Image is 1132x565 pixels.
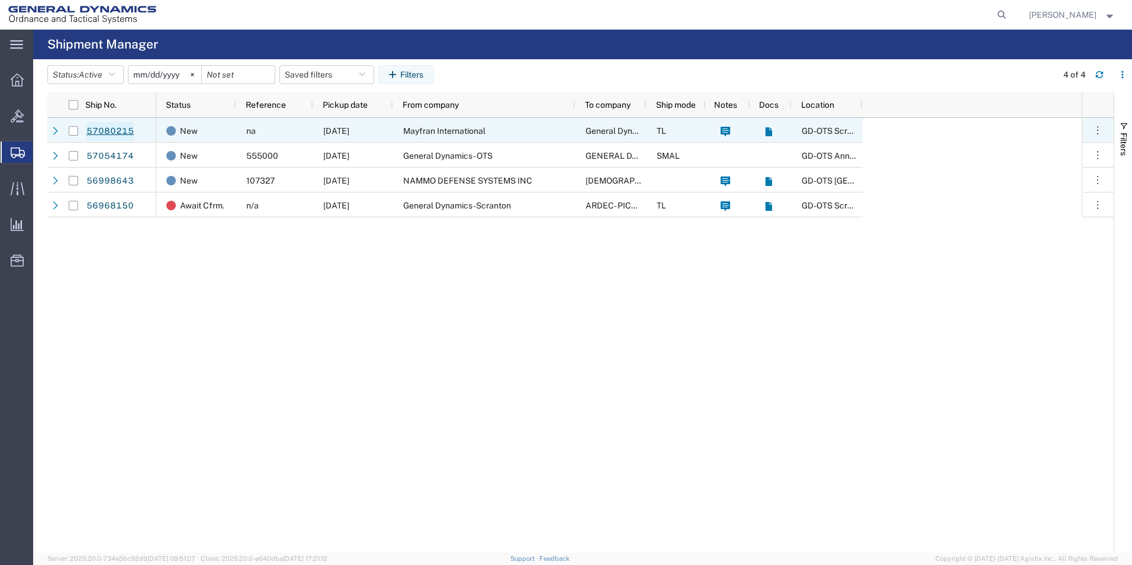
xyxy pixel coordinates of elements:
[657,151,680,160] span: SMAL
[1063,69,1086,81] div: 4 of 4
[180,193,224,218] span: Await Cfrm.
[246,151,278,160] span: 555000
[8,6,156,24] img: logo
[403,100,459,110] span: From company
[279,65,374,84] button: Saved filters
[246,201,259,210] span: n/a
[403,126,485,136] span: Mayfran International
[86,122,134,141] a: 57080215
[586,126,675,136] span: General Dynamics - OTS
[323,100,368,110] span: Pickup date
[79,70,102,79] span: Active
[128,66,201,84] input: Not set
[323,126,349,136] span: 10/10/2025
[935,554,1118,564] span: Copyright © [DATE]-[DATE] Agistix Inc., All Rights Reserved
[657,201,666,210] span: TL
[1028,8,1116,22] button: [PERSON_NAME]
[510,555,540,562] a: Support
[586,151,689,160] span: GENERAL DYNAMICS-OTS
[246,100,286,110] span: Reference
[802,151,916,160] span: GD-OTS Anniston (Commerce)
[180,143,198,168] span: New
[801,100,834,110] span: Location
[586,176,810,185] span: US ARMY YUMA PROVING GROUNDS
[378,65,434,84] button: Filters
[246,126,256,136] span: na
[802,126,869,136] span: GD-OTS Scranton
[283,555,327,562] span: [DATE] 17:21:12
[403,176,532,185] span: NAMMO DEFENSE SYSTEMS INC
[657,126,666,136] span: TL
[47,30,158,59] h4: Shipment Manager
[323,151,349,160] span: 10/07/2025
[802,176,919,185] span: GD-OTS Niceville
[201,555,327,562] span: Client: 2025.20.0-e640dba
[85,100,117,110] span: Ship No.
[180,118,198,143] span: New
[147,555,195,562] span: [DATE] 09:51:07
[403,201,511,210] span: General Dynamics-Scranton
[403,151,493,160] span: General Dynamics - OTS
[166,100,191,110] span: Status
[86,172,134,191] a: 56998643
[802,201,869,210] span: GD-OTS Scranton
[539,555,570,562] a: Feedback
[585,100,631,110] span: To company
[202,66,275,84] input: Not set
[759,100,779,110] span: Docs
[323,176,349,185] span: 10/06/2025
[47,555,195,562] span: Server: 2025.20.0-734e5bc92d9
[180,168,198,193] span: New
[246,176,275,185] span: 107327
[47,65,124,84] button: Status:Active
[656,100,696,110] span: Ship mode
[1029,8,1096,21] span: Britney Atkins
[586,201,703,210] span: ARDEC- PICATINNY ARSENAL
[86,197,134,216] a: 56968150
[323,201,349,210] span: 09/29/2025
[1119,133,1128,156] span: Filters
[86,147,134,166] a: 57054174
[714,100,737,110] span: Notes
